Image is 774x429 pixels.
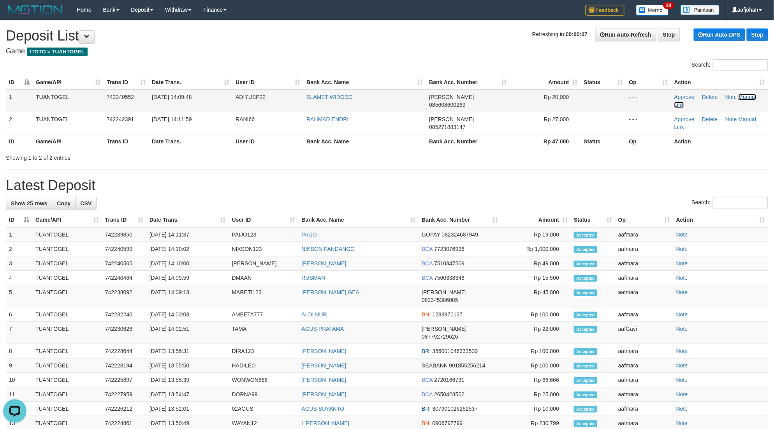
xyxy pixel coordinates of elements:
img: panduan.png [681,5,719,15]
a: RAHMAD ENDRI [306,116,348,122]
span: Accepted [574,326,597,333]
td: TUANTOGEL [32,402,102,416]
a: Note [676,391,688,397]
span: 742240552 [107,94,134,100]
a: Approve [674,116,695,122]
td: WONWON666 [229,373,299,387]
td: 742240505 [102,256,146,271]
th: Op: activate to sort column ascending [626,75,671,90]
td: [DATE] 13:56:31 [146,344,229,358]
td: AMBETA777 [229,307,299,322]
span: [DATE] 14:09:48 [152,94,192,100]
span: BNI [422,311,431,318]
a: Note [676,406,688,412]
td: [DATE] 14:10:02 [146,242,229,256]
a: AGUS PRATAMA [302,326,344,332]
span: Accepted [574,377,597,384]
td: DORNA99 [229,387,299,402]
span: Copy 085608600269 to clipboard [429,102,466,108]
td: 742240464 [102,271,146,285]
td: Rp 66,666 [501,373,571,387]
span: ITOTO > TUANTOGEL [27,48,88,56]
a: Delete [702,94,718,100]
td: 742239850 [102,227,146,242]
a: [PERSON_NAME] [302,362,347,369]
td: aafmara [615,387,673,402]
span: BCA [422,275,433,281]
th: Amount: activate to sort column ascending [510,75,581,90]
span: Copy 901855256214 to clipboard [449,362,485,369]
td: 2 [6,242,32,256]
span: Accepted [574,363,597,369]
td: TUANTOGEL [33,112,104,134]
td: - - - [626,112,671,134]
span: BNI [422,420,431,426]
td: aafmara [615,227,673,242]
td: TUANTOGEL [32,344,102,358]
th: Action [671,134,768,148]
td: 742225897 [102,373,146,387]
td: [DATE] 13:52:01 [146,402,229,416]
h1: Deposit List [6,28,768,44]
span: BCA [422,391,433,397]
img: Feedback.jpg [586,5,624,16]
th: User ID: activate to sort column ascending [232,75,303,90]
td: 742228644 [102,344,146,358]
span: Copy 085271883147 to clipboard [429,124,466,130]
td: TUANTOGEL [32,227,102,242]
td: [DATE] 13:55:50 [146,358,229,373]
a: Note [676,377,688,383]
a: CSV [75,197,97,210]
td: 10 [6,373,32,387]
td: Rp 100,000 [501,307,571,322]
td: 1 [6,227,32,242]
td: 742240599 [102,242,146,256]
a: Note [676,275,688,281]
td: Rp 25,000 [501,387,571,402]
a: Stop [747,28,768,41]
td: TUANTOGEL [32,322,102,344]
input: Search: [713,59,768,71]
a: I [PERSON_NAME] [302,420,350,426]
a: Run Auto-Refresh [595,28,656,41]
a: [PERSON_NAME] [302,260,347,267]
span: Accepted [574,392,597,398]
td: [DATE] 14:09:59 [146,271,229,285]
td: TUANTOGEL [33,90,104,112]
input: Search: [713,197,768,208]
td: 742232240 [102,307,146,322]
td: [DATE] 13:54:47 [146,387,229,402]
span: Accepted [574,290,597,296]
span: Copy [57,200,70,207]
a: AGUS SUYANTO [302,406,345,412]
td: Rp 15,500 [501,271,571,285]
td: DMAAN [229,271,299,285]
span: Accepted [574,312,597,318]
span: Accepted [574,348,597,355]
a: Note [676,231,688,238]
span: Copy 7723076996 to clipboard [434,246,464,252]
td: aafmara [615,402,673,416]
td: Rp 45,000 [501,285,571,307]
a: SLAMET WIDODO [306,94,353,100]
span: Copy 087792729626 to clipboard [422,334,458,340]
a: Note [676,362,688,369]
td: Rp 19,000 [501,227,571,242]
span: RANI66 [236,116,255,122]
a: Copy [52,197,76,210]
td: 6 [6,307,32,322]
span: Copy 2650423502 to clipboard [434,391,464,397]
span: ADIYUSP22 [236,94,266,100]
td: aafmara [615,307,673,322]
td: aafmara [615,373,673,387]
th: Bank Acc. Number: activate to sort column ascending [426,75,510,90]
td: 1 [6,90,33,112]
th: Action: activate to sort column ascending [673,213,768,227]
span: 742242391 [107,116,134,122]
th: Op [626,134,671,148]
span: BCA [422,246,433,252]
td: 02AGUS [229,402,299,416]
td: HADILEO [229,358,299,373]
th: Date Trans. [149,134,232,148]
td: 8 [6,344,32,358]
